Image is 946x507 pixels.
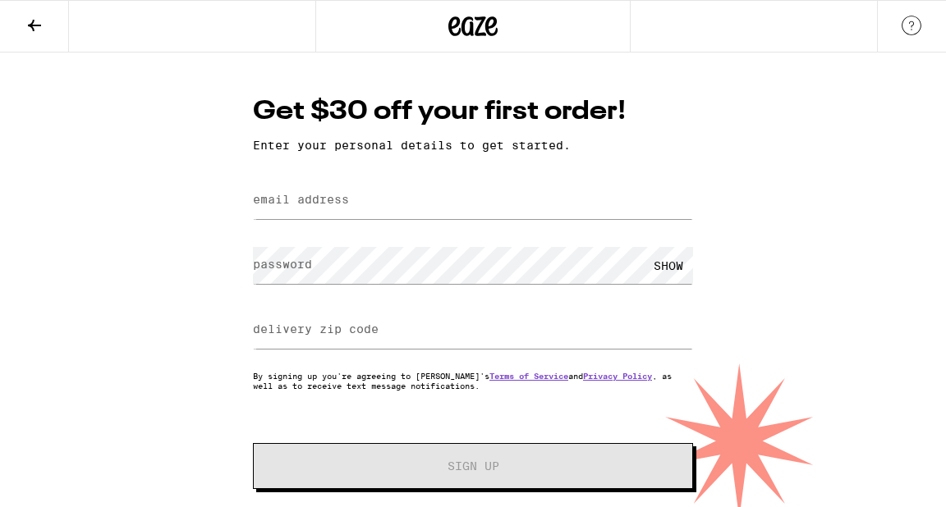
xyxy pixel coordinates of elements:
[253,258,312,271] label: password
[253,371,693,391] p: By signing up you're agreeing to [PERSON_NAME]'s and , as well as to receive text message notific...
[448,460,499,472] span: Sign Up
[253,443,693,489] button: Sign Up
[253,193,349,206] label: email address
[644,247,693,284] div: SHOW
[253,312,693,349] input: delivery zip code
[253,322,379,336] label: delivery zip code
[489,371,568,381] a: Terms of Service
[253,94,693,130] h1: Get $30 off your first order!
[253,182,693,219] input: email address
[253,139,693,152] p: Enter your personal details to get started.
[583,371,652,381] a: Privacy Policy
